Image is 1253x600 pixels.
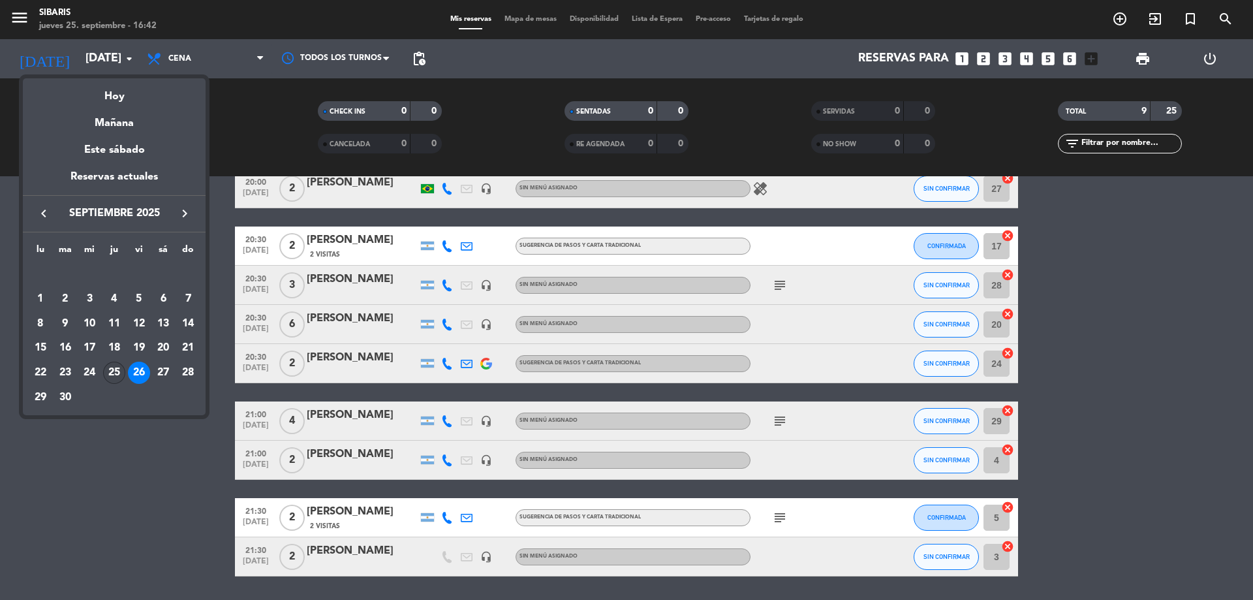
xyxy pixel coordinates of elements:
[77,360,102,385] td: 24 de septiembre de 2025
[23,168,206,195] div: Reservas actuales
[77,287,102,311] td: 3 de septiembre de 2025
[29,288,52,310] div: 1
[28,360,53,385] td: 22 de septiembre de 2025
[53,311,78,336] td: 9 de septiembre de 2025
[54,337,76,359] div: 16
[29,313,52,335] div: 8
[53,385,78,410] td: 30 de septiembre de 2025
[54,362,76,384] div: 23
[28,311,53,336] td: 8 de septiembre de 2025
[102,287,127,311] td: 4 de septiembre de 2025
[102,311,127,336] td: 11 de septiembre de 2025
[29,362,52,384] div: 22
[36,206,52,221] i: keyboard_arrow_left
[53,336,78,360] td: 16 de septiembre de 2025
[176,287,200,311] td: 7 de septiembre de 2025
[177,313,199,335] div: 14
[152,288,174,310] div: 6
[28,287,53,311] td: 1 de septiembre de 2025
[32,205,55,222] button: keyboard_arrow_left
[23,132,206,168] div: Este sábado
[173,205,196,222] button: keyboard_arrow_right
[23,105,206,132] div: Mañana
[23,78,206,105] div: Hoy
[54,288,76,310] div: 2
[54,387,76,409] div: 30
[176,242,200,262] th: domingo
[54,313,76,335] div: 9
[103,362,125,384] div: 25
[127,242,151,262] th: viernes
[78,362,101,384] div: 24
[77,242,102,262] th: miércoles
[127,336,151,360] td: 19 de septiembre de 2025
[177,337,199,359] div: 21
[29,387,52,409] div: 29
[77,336,102,360] td: 17 de septiembre de 2025
[128,313,150,335] div: 12
[128,337,150,359] div: 19
[151,360,176,385] td: 27 de septiembre de 2025
[176,360,200,385] td: 28 de septiembre de 2025
[102,360,127,385] td: 25 de septiembre de 2025
[102,242,127,262] th: jueves
[53,242,78,262] th: martes
[28,262,200,287] td: SEP.
[177,206,193,221] i: keyboard_arrow_right
[28,336,53,360] td: 15 de septiembre de 2025
[102,336,127,360] td: 18 de septiembre de 2025
[151,311,176,336] td: 13 de septiembre de 2025
[78,288,101,310] div: 3
[176,336,200,360] td: 21 de septiembre de 2025
[177,362,199,384] div: 28
[177,288,199,310] div: 7
[28,385,53,410] td: 29 de septiembre de 2025
[151,242,176,262] th: sábado
[176,311,200,336] td: 14 de septiembre de 2025
[28,242,53,262] th: lunes
[103,288,125,310] div: 4
[53,360,78,385] td: 23 de septiembre de 2025
[151,287,176,311] td: 6 de septiembre de 2025
[78,337,101,359] div: 17
[53,287,78,311] td: 2 de septiembre de 2025
[128,362,150,384] div: 26
[29,337,52,359] div: 15
[127,360,151,385] td: 26 de septiembre de 2025
[103,337,125,359] div: 18
[78,313,101,335] div: 10
[55,205,173,222] span: septiembre 2025
[152,337,174,359] div: 20
[152,313,174,335] div: 13
[127,287,151,311] td: 5 de septiembre de 2025
[77,311,102,336] td: 10 de septiembre de 2025
[103,313,125,335] div: 11
[128,288,150,310] div: 5
[127,311,151,336] td: 12 de septiembre de 2025
[151,336,176,360] td: 20 de septiembre de 2025
[152,362,174,384] div: 27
